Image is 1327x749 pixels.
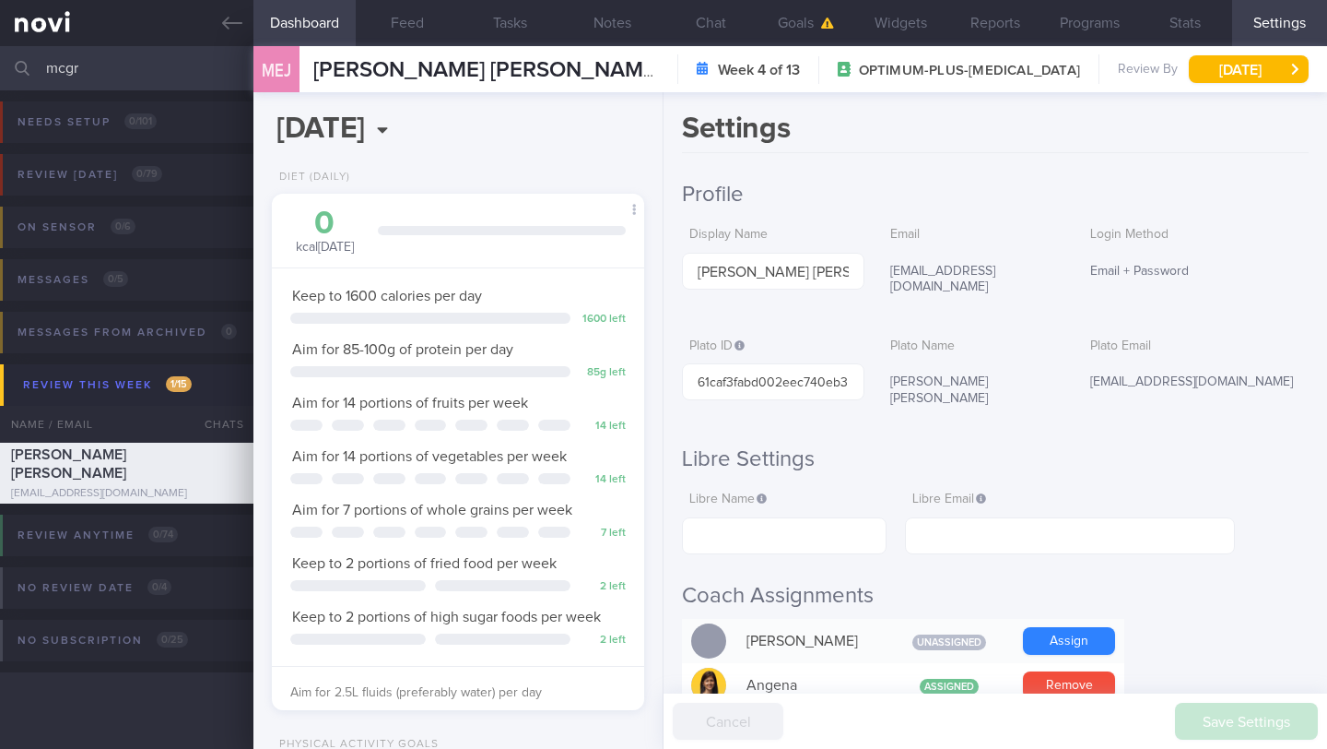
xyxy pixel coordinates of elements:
div: No review date [13,576,176,600]
div: [PERSON_NAME] [737,623,885,660]
div: Angena [737,667,885,704]
div: 2 left [580,634,626,648]
div: Needs setup [13,110,161,135]
div: 2 left [580,580,626,594]
label: Plato Email [1090,339,1301,355]
button: Assign [1023,627,1115,655]
div: Messages [13,267,133,292]
span: 0 / 79 [132,166,162,182]
label: Login Method [1090,227,1301,244]
span: Aim for 7 portions of whole grains per week [292,503,572,517]
span: Aim for 85-100g of protein per day [292,342,513,357]
label: Display Name [689,227,856,244]
div: 85 g left [580,366,626,380]
div: Messages from Archived [13,320,241,345]
div: 14 left [580,473,626,487]
div: MEJ [249,35,304,106]
div: 14 left [580,420,626,434]
span: OPTIMUM-PLUS-[MEDICAL_DATA] [859,62,1080,80]
strong: Week 4 of 13 [718,61,800,79]
span: 0 / 4 [147,579,171,595]
div: [EMAIL_ADDRESS][DOMAIN_NAME] [1083,363,1309,402]
span: Review By [1118,62,1178,78]
span: Plato ID [689,339,745,352]
h1: Settings [682,111,1309,153]
div: [EMAIL_ADDRESS][DOMAIN_NAME] [883,253,1064,307]
span: Aim for 14 portions of vegetables per week [292,449,567,464]
div: Email + Password [1083,253,1309,291]
div: No subscription [13,628,193,653]
span: Unassigned [912,635,986,650]
div: 7 left [580,527,626,541]
div: Review [DATE] [13,162,167,187]
button: Remove [1023,672,1115,699]
div: On sensor [13,215,140,240]
span: Assigned [920,679,979,695]
span: 0 [221,324,237,339]
span: 0 / 25 [157,632,188,648]
span: 1 / 15 [166,376,192,392]
span: Keep to 1600 calories per day [292,289,482,303]
div: 1600 left [580,313,626,327]
span: Keep to 2 portions of fried food per week [292,556,557,571]
button: [DATE] [1189,55,1309,83]
div: Chats [180,406,253,443]
span: Keep to 2 portions of high sugar foods per week [292,610,601,624]
h2: Coach Assignments [682,582,1309,610]
div: 0 [290,208,359,240]
span: Libre Email [912,493,986,505]
span: 0 / 101 [124,113,157,129]
span: Aim for 2.5L fluids (preferably water) per day [290,686,542,699]
span: 0 / 74 [148,527,178,542]
span: Libre Name [689,493,767,505]
span: 0 / 6 [111,219,135,234]
h2: Profile [682,181,1309,208]
span: [PERSON_NAME] [PERSON_NAME] [313,59,662,81]
div: Diet (Daily) [272,171,350,184]
div: Review this week [18,373,196,398]
div: [PERSON_NAME] [PERSON_NAME] [883,363,1064,418]
div: kcal [DATE] [290,208,359,256]
label: Plato Name [890,339,1057,355]
h2: Libre Settings [682,446,1309,473]
div: Review anytime [13,523,182,548]
label: Email [890,227,1057,244]
span: Aim for 14 portions of fruits per week [292,396,528,410]
div: [EMAIL_ADDRESS][DOMAIN_NAME] [11,487,242,501]
span: [PERSON_NAME] [PERSON_NAME] [11,447,126,481]
span: 0 / 5 [103,271,128,287]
